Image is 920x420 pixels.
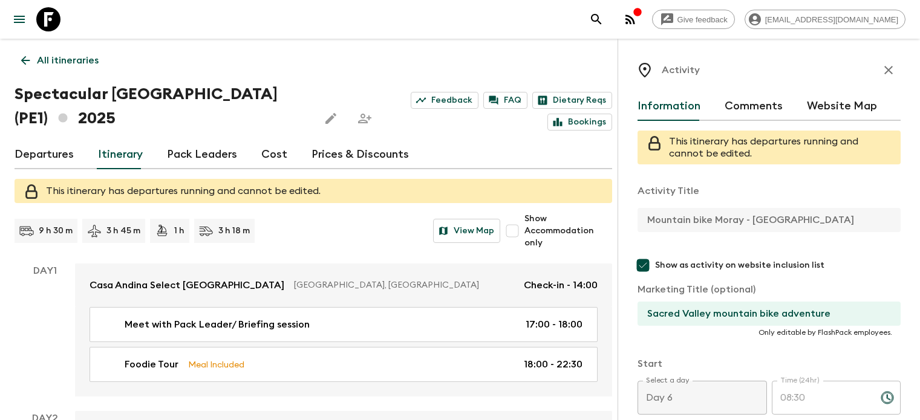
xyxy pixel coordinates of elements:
[75,263,612,307] a: Casa Andina Select [GEOGRAPHIC_DATA][GEOGRAPHIC_DATA], [GEOGRAPHIC_DATA]Check-in - 14:00
[483,92,527,109] a: FAQ
[547,114,612,131] a: Bookings
[745,10,905,29] div: [EMAIL_ADDRESS][DOMAIN_NAME]
[39,225,73,237] p: 9 h 30 m
[188,358,244,371] p: Meal Included
[125,317,310,332] p: Meet with Pack Leader/ Briefing session
[638,357,901,371] p: Start
[669,137,858,158] span: This itinerary has departures running and cannot be edited.
[174,225,184,237] p: 1 h
[524,357,582,372] p: 18:00 - 22:30
[167,140,237,169] a: Pack Leaders
[671,15,734,24] span: Give feedback
[638,302,891,326] input: If necessary, use this field to override activity title
[353,106,377,131] span: Share this itinerary
[759,15,905,24] span: [EMAIL_ADDRESS][DOMAIN_NAME]
[725,92,783,121] button: Comments
[125,357,178,372] p: Foodie Tour
[15,82,309,131] h1: Spectacular [GEOGRAPHIC_DATA] (PE1) 2025
[15,48,105,73] a: All itineraries
[584,7,608,31] button: search adventures
[780,375,820,386] label: Time (24hr)
[655,259,824,271] span: Show as activity on website inclusion list
[90,278,284,292] p: Casa Andina Select [GEOGRAPHIC_DATA]
[638,184,901,198] p: Activity Title
[312,140,409,169] a: Prices & Discounts
[46,186,321,196] span: This itinerary has departures running and cannot be edited.
[532,92,612,109] a: Dietary Reqs
[294,279,514,291] p: [GEOGRAPHIC_DATA], [GEOGRAPHIC_DATA]
[90,307,598,342] a: Meet with Pack Leader/ Briefing session17:00 - 18:00
[662,63,700,77] p: Activity
[98,140,143,169] a: Itinerary
[772,381,871,415] input: hh:mm
[411,92,478,109] a: Feedback
[7,7,31,31] button: menu
[106,225,140,237] p: 3 h 45 m
[218,225,250,237] p: 3 h 18 m
[319,106,343,131] button: Edit this itinerary
[646,328,892,337] p: Only editable by FlashPack employees.
[524,213,612,249] span: Show Accommodation only
[261,140,287,169] a: Cost
[526,317,582,332] p: 17:00 - 18:00
[646,375,689,386] label: Select a day
[433,219,500,243] button: View Map
[15,263,75,278] p: Day 1
[37,53,99,68] p: All itineraries
[652,10,735,29] a: Give feedback
[15,140,74,169] a: Departures
[638,282,901,297] p: Marketing Title (optional)
[807,92,877,121] button: Website Map
[524,278,598,292] p: Check-in - 14:00
[90,347,598,382] a: Foodie TourMeal Included18:00 - 22:30
[638,92,700,121] button: Information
